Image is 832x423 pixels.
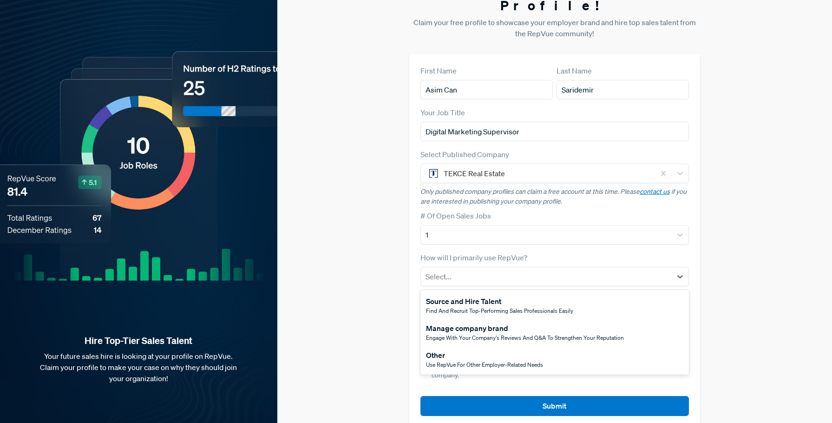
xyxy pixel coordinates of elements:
[420,65,457,76] label: First Name
[420,210,491,221] label: # Of Open Sales Jobs
[420,396,689,416] button: Submit
[15,335,262,347] strong: Hire Top-Tier Sales Talent
[426,296,573,307] div: Source and Hire Talent
[420,187,689,206] p: Only published company profiles can claim a free account at this time. Please if you are interest...
[420,122,689,141] input: Title
[426,350,543,361] div: Other
[409,17,701,39] p: Claim your free profile to showcase your employer brand and hire top sales talent from the RepVue...
[15,350,262,384] p: Your future sales hire is looking at your profile on RepVue. Claim your profile to make your case...
[426,334,624,342] span: Engage with your company's reviews and Q&A to strengthen your reputation
[420,252,527,263] label: How will I primarily use RepVue?
[428,168,439,179] img: TEKCE Real Estate
[557,65,592,76] label: Last Name
[420,149,509,160] label: Select Published Company
[426,323,624,334] div: Manage company brand
[420,107,465,118] label: Your Job Title
[426,361,543,369] span: Use RepVue for other employer-related needs
[420,80,553,99] input: First Name
[557,80,689,99] input: Last Name
[426,307,573,315] span: Find and recruit top-performing sales professionals easily
[640,187,670,196] a: contact us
